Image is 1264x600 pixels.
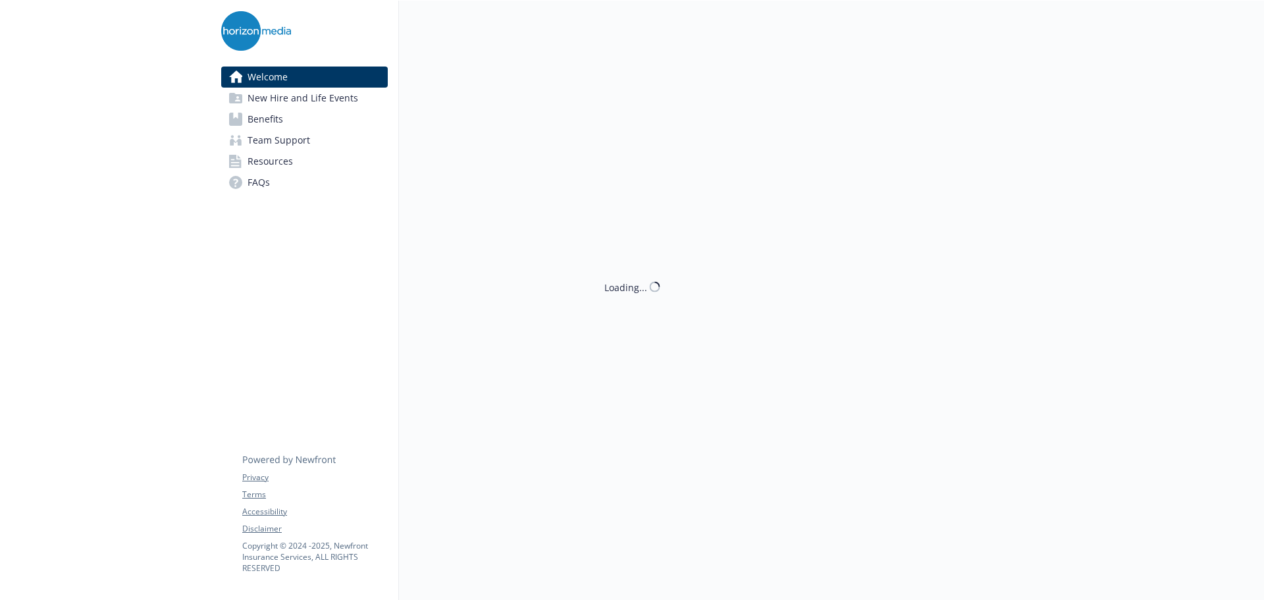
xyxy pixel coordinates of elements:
span: FAQs [248,172,270,193]
a: Welcome [221,67,388,88]
a: Team Support [221,130,388,151]
a: Terms [242,489,387,501]
p: Copyright © 2024 - 2025 , Newfront Insurance Services, ALL RIGHTS RESERVED [242,540,387,574]
div: Loading... [604,280,647,294]
a: Benefits [221,109,388,130]
span: Welcome [248,67,288,88]
a: New Hire and Life Events [221,88,388,109]
a: Disclaimer [242,523,387,535]
span: Team Support [248,130,310,151]
a: Accessibility [242,506,387,518]
span: Benefits [248,109,283,130]
span: Resources [248,151,293,172]
a: Privacy [242,472,387,483]
span: New Hire and Life Events [248,88,358,109]
a: Resources [221,151,388,172]
a: FAQs [221,172,388,193]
